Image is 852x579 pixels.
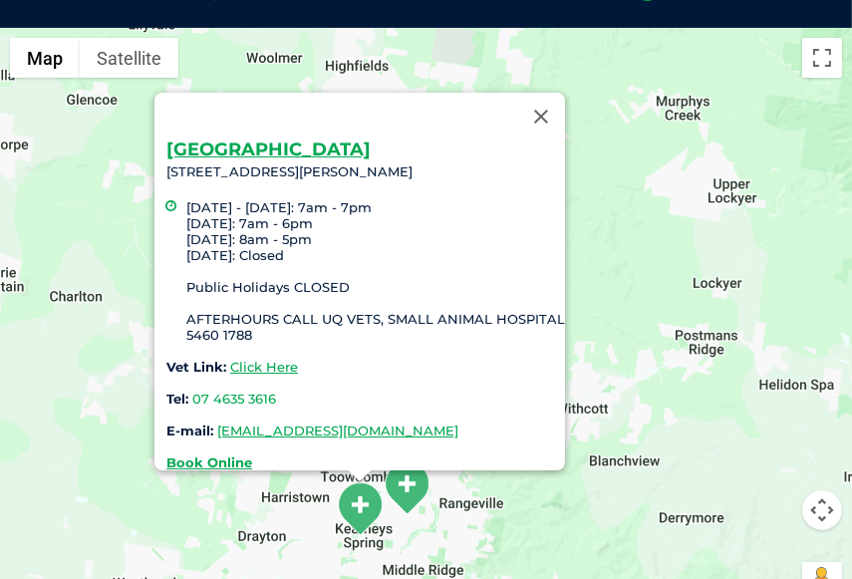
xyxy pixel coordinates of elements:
[166,423,213,438] strong: E-mail:
[166,139,371,160] a: [GEOGRAPHIC_DATA]
[802,38,842,78] button: Toggle fullscreen view
[10,38,80,78] button: Show street map
[382,460,431,515] div: Chandlers
[335,481,385,536] div: South Toowoomba
[802,490,842,530] button: Map camera controls
[186,199,565,343] li: [DATE] - [DATE]: 7am - 7pm [DATE]: 7am - 6pm [DATE]: 8am - 5pm [DATE]: Closed Public Holidays CLO...
[217,423,458,438] a: [EMAIL_ADDRESS][DOMAIN_NAME]
[166,141,565,470] div: [STREET_ADDRESS][PERSON_NAME]
[166,454,252,470] a: Book Online
[80,38,178,78] button: Show satellite imagery
[166,391,188,407] strong: Tel:
[192,391,276,407] a: 07 4635 3616
[166,359,226,375] strong: Vet Link:
[230,359,298,375] a: Click Here
[517,93,565,141] button: Close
